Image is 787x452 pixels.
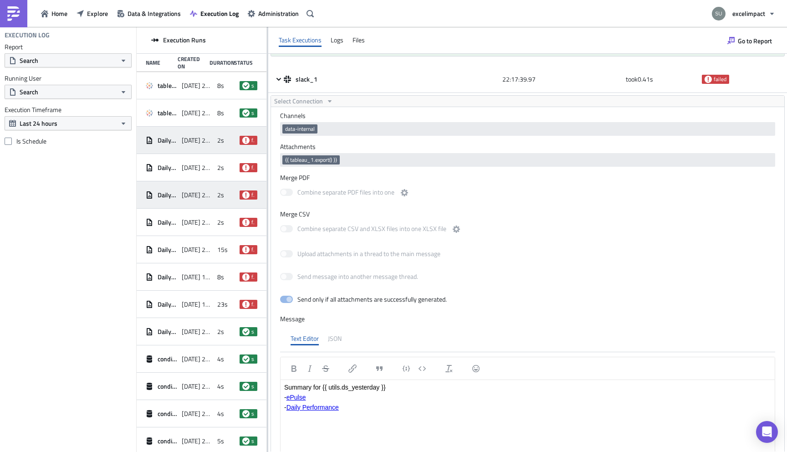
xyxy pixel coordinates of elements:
[182,109,213,117] span: [DATE] 22:46
[182,410,213,418] span: [DATE] 21:49
[251,246,255,253] span: failed
[242,273,250,281] span: failed
[274,96,323,107] span: Select Connection
[280,112,775,120] label: Channels
[331,33,343,47] div: Logs
[217,355,224,363] span: 4s
[451,224,462,235] button: Combine separate CSV and XLSX files into one XLSX file
[297,295,447,303] div: Send only if all attachments are successfully generated.
[182,246,213,254] span: [DATE] 21:47
[291,332,319,345] div: Text Editor
[756,421,778,443] div: Open Intercom Messenger
[87,9,108,18] span: Explore
[146,59,173,66] div: Name
[302,362,317,375] button: Italic
[158,382,177,390] span: condition_check
[182,191,213,199] span: [DATE] 22:14
[242,191,250,199] span: failed
[158,328,177,336] span: Daily ePulse
[399,187,410,198] button: Combine separate PDF files into one
[36,6,72,21] a: Home
[158,136,177,144] span: Daily ePulse
[723,33,777,48] button: Go to Report
[242,246,250,253] span: failed
[251,437,255,445] span: success
[280,143,775,151] label: Attachments
[178,56,205,70] div: Created On
[286,362,302,375] button: Bold
[251,109,255,117] span: success
[128,9,181,18] span: Data & Integrations
[280,210,775,218] label: Merge CSV
[185,6,243,21] a: Execution Log
[51,9,67,18] span: Home
[217,218,224,226] span: 2s
[182,355,213,363] span: [DATE] 21:53
[182,300,213,308] span: [DATE] 15:10
[243,6,303,21] button: Administration
[158,109,177,117] span: tableau_1
[217,328,224,336] span: 2s
[158,437,177,445] span: condition_check
[5,106,132,114] label: Execution Timeframe
[251,82,255,89] span: success
[158,246,177,254] span: Daily ePulse
[296,75,319,83] span: slack_1
[20,56,38,65] span: Search
[372,362,387,375] button: Blockquote
[242,164,250,171] span: failed
[217,410,224,418] span: 4s
[242,383,250,390] span: success
[217,300,228,308] span: 23s
[158,273,177,281] span: Daily ePulse
[280,272,419,281] label: Send message into another message thread.
[251,355,255,363] span: success
[182,437,213,445] span: [DATE] 21:48
[5,116,132,130] button: Last 24 hours
[279,33,322,47] div: Task Executions
[112,6,185,21] button: Data & Integrations
[182,273,213,281] span: [DATE] 15:12
[285,125,315,133] span: data-internal
[353,33,365,47] div: Files
[285,156,337,164] span: {{ tableau_1.export() }}
[280,224,462,235] label: Combine separate CSV and XLSX files into one XLSX file
[399,362,414,375] button: Insert code line
[182,164,213,172] span: [DATE] 22:16
[242,219,250,226] span: failed
[242,82,250,89] span: success
[158,82,177,90] span: tableau_1
[217,246,228,254] span: 15s
[72,6,112,21] button: Explore
[251,164,255,171] span: failed
[242,410,250,417] span: success
[328,332,342,345] div: JSON
[280,174,775,182] label: Merge PDF
[158,218,177,226] span: Daily ePulse
[242,437,250,445] span: success
[242,109,250,117] span: success
[182,82,213,90] span: [DATE] 22:47
[242,328,250,335] span: success
[20,87,38,97] span: Search
[711,6,726,21] img: Avatar
[5,31,50,39] h4: Execution Log
[626,71,697,87] div: took 0.41 s
[271,96,337,107] button: Select Connection
[258,9,299,18] span: Administration
[158,410,177,418] span: condition_check
[414,362,430,375] button: Insert code block
[158,355,177,363] span: condition_check
[318,362,333,375] button: Strikethrough
[158,300,177,308] span: Daily ePulse
[217,82,224,90] span: 8s
[251,301,255,308] span: failed
[502,71,621,87] div: 22:17:39.97
[242,301,250,308] span: failed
